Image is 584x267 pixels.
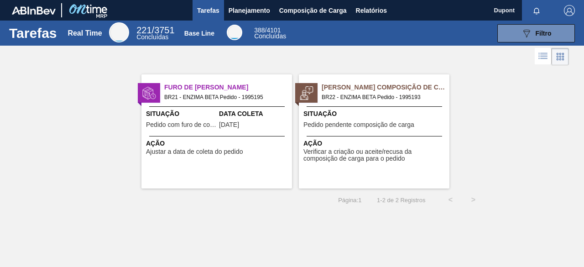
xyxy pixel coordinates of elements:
div: Real Time [109,22,129,42]
span: Página : 1 [338,197,361,204]
span: / 4101 [254,26,281,34]
span: BR22 - ENZIMA BETA Pedido - 1995193 [322,92,442,102]
span: Situação [303,109,447,119]
span: Ação [303,139,447,148]
span: 221 [136,25,151,35]
span: Verificar a criação ou aceite/recusa da composição de carga para o pedido [303,148,447,162]
span: Concluídas [136,33,168,41]
button: < [439,188,462,211]
img: status [300,86,313,100]
span: Planejamento [229,5,270,16]
img: status [142,86,156,100]
span: / 3751 [136,25,174,35]
span: Furo de Coleta [164,83,292,92]
h1: Tarefas [9,28,57,38]
span: Ajustar a data de coleta do pedido [146,148,243,155]
button: Notificações [522,4,551,17]
span: Filtro [536,30,552,37]
span: Situação [146,109,217,119]
div: Base Line [184,30,214,37]
span: Data Coleta [219,109,290,119]
span: Ação [146,139,290,148]
span: Composição de Carga [279,5,347,16]
div: Visão em Lista [535,48,552,65]
span: Pedido com furo de coleta [146,121,217,128]
span: 388 [254,26,265,34]
span: Concluídas [254,32,286,40]
img: TNhmsLtSVTkK8tSr43FrP2fwEKptu5GPRR3wAAAABJRU5ErkJggg== [12,6,56,15]
div: Real Time [68,29,102,37]
span: Pedido Aguardando Composição de Carga [322,83,449,92]
div: Real Time [136,26,174,40]
span: Tarefas [197,5,219,16]
button: > [462,188,485,211]
img: Logout [564,5,575,16]
div: Base Line [227,25,242,40]
span: 1 - 2 de 2 Registros [375,197,425,204]
span: 13/08/2025 [219,121,239,128]
span: Pedido pendente composição de carga [303,121,414,128]
button: Filtro [497,24,575,42]
span: BR21 - ENZIMA BETA Pedido - 1995195 [164,92,285,102]
div: Visão em Cards [552,48,569,65]
div: Base Line [254,27,286,39]
span: Relatórios [356,5,387,16]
